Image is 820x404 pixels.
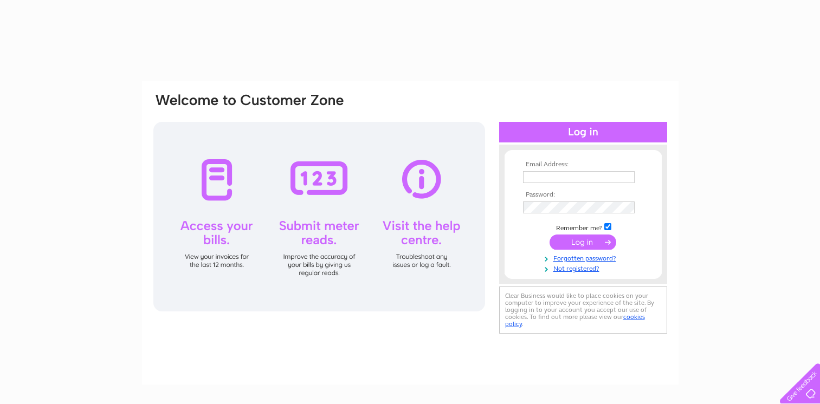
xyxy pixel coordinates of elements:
[499,286,667,334] div: Clear Business would like to place cookies on your computer to improve your experience of the sit...
[550,234,616,250] input: Submit
[520,191,646,199] th: Password:
[523,252,646,263] a: Forgotten password?
[520,221,646,232] td: Remember me?
[520,161,646,168] th: Email Address:
[523,263,646,273] a: Not registered?
[505,313,645,328] a: cookies policy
